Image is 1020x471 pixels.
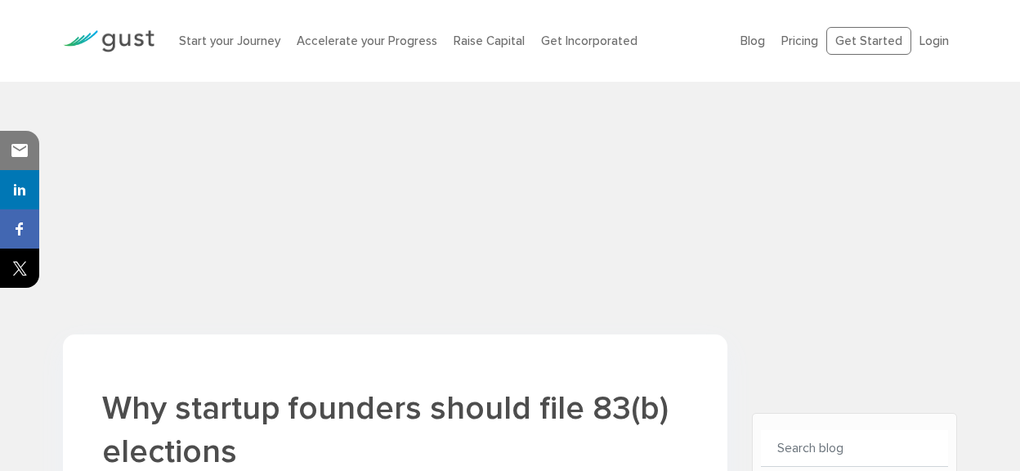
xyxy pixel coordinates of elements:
a: Blog [740,34,765,48]
a: Pricing [781,34,818,48]
a: Get Started [826,27,911,56]
a: Login [919,34,949,48]
img: Gust Logo [63,30,154,52]
a: Start your Journey [179,34,280,48]
a: Accelerate your Progress [297,34,437,48]
a: Get Incorporated [541,34,637,48]
a: Raise Capital [454,34,525,48]
input: Search blog [761,430,948,467]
